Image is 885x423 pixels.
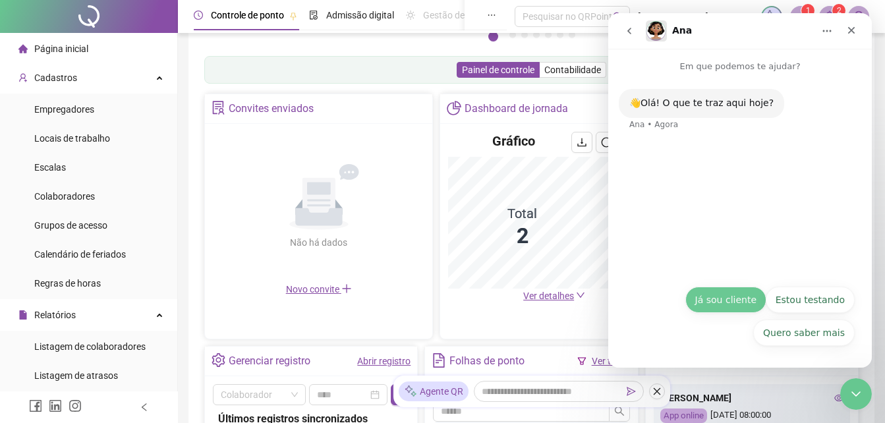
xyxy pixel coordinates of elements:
span: left [140,403,149,412]
span: Contabilidade [544,65,601,75]
sup: 2 [832,4,845,17]
sup: 1 [801,4,814,17]
span: pie-chart [447,101,461,115]
span: Calendário de feriados [34,249,126,260]
img: sparkle-icon.fc2bf0ac1784a2077858766a79e2daf3.svg [404,385,417,399]
button: 3 [521,32,528,38]
button: 6 [557,32,563,38]
span: Página inicial [34,43,88,54]
span: Controle de ponto [211,10,284,20]
span: Locais de trabalho [34,133,110,144]
span: Colaboradores [34,191,95,202]
div: Folhas de ponto [449,350,525,372]
span: Novo convite [286,284,352,295]
h4: Gráfico [492,132,535,150]
span: Relatórios [34,310,76,320]
button: 2 [509,32,516,38]
div: Dashboard de jornada [465,98,568,120]
div: [PERSON_NAME] [660,391,843,405]
span: home [18,44,28,53]
span: bell [824,11,836,22]
button: 4 [533,32,540,38]
span: search [614,406,625,416]
button: 5 [545,32,552,38]
span: Cadastros [34,72,77,83]
span: Empregadores [34,104,94,115]
iframe: Intercom live chat [608,13,872,368]
span: sun [406,11,415,20]
span: instagram [69,399,82,412]
span: ellipsis [487,11,496,20]
span: clock-circle [194,11,203,20]
span: search [613,12,623,22]
span: Escalas [34,162,66,173]
span: 1 [806,6,811,15]
span: 2 [837,6,842,15]
button: 7 [569,32,575,38]
div: Agente QR [399,381,469,401]
span: facebook [29,399,42,412]
span: send [627,387,636,396]
span: notification [795,11,807,22]
span: file-done [309,11,318,20]
span: download [577,137,587,148]
img: 92035 [849,7,869,26]
div: Convites enviados [229,98,314,120]
span: down [576,291,585,300]
a: Ver todos [592,356,631,366]
div: Gerenciar registro [229,350,310,372]
img: sparkle-icon.fc2bf0ac1784a2077858766a79e2daf3.svg [764,9,779,24]
span: Grupos de acesso [34,220,107,231]
span: Listagem de colaboradores [34,341,146,352]
span: eye [834,393,843,403]
span: [PERSON_NAME] - PLUSDENT CLINICA ODONTOLOGIA LTDA [638,9,753,24]
span: pushpin [289,12,297,20]
span: Painel de controle [462,65,534,75]
span: Admissão digital [326,10,394,20]
iframe: Intercom live chat [840,378,872,410]
a: Abrir registro [357,356,411,366]
span: close [652,387,662,396]
button: 1 [488,32,498,42]
span: filter [577,356,586,366]
span: solution [212,101,225,115]
span: file [18,310,28,320]
span: linkedin [49,399,62,412]
span: Regras de horas [34,278,101,289]
span: user-add [18,73,28,82]
a: Ver detalhes down [523,291,585,301]
span: file-text [432,353,445,367]
span: plus [341,283,352,294]
span: Ver detalhes [523,291,574,301]
span: setting [212,353,225,367]
span: reload [601,137,612,148]
span: Gestão de férias [423,10,490,20]
span: Listagem de atrasos [34,370,118,381]
div: Não há dados [258,235,380,250]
